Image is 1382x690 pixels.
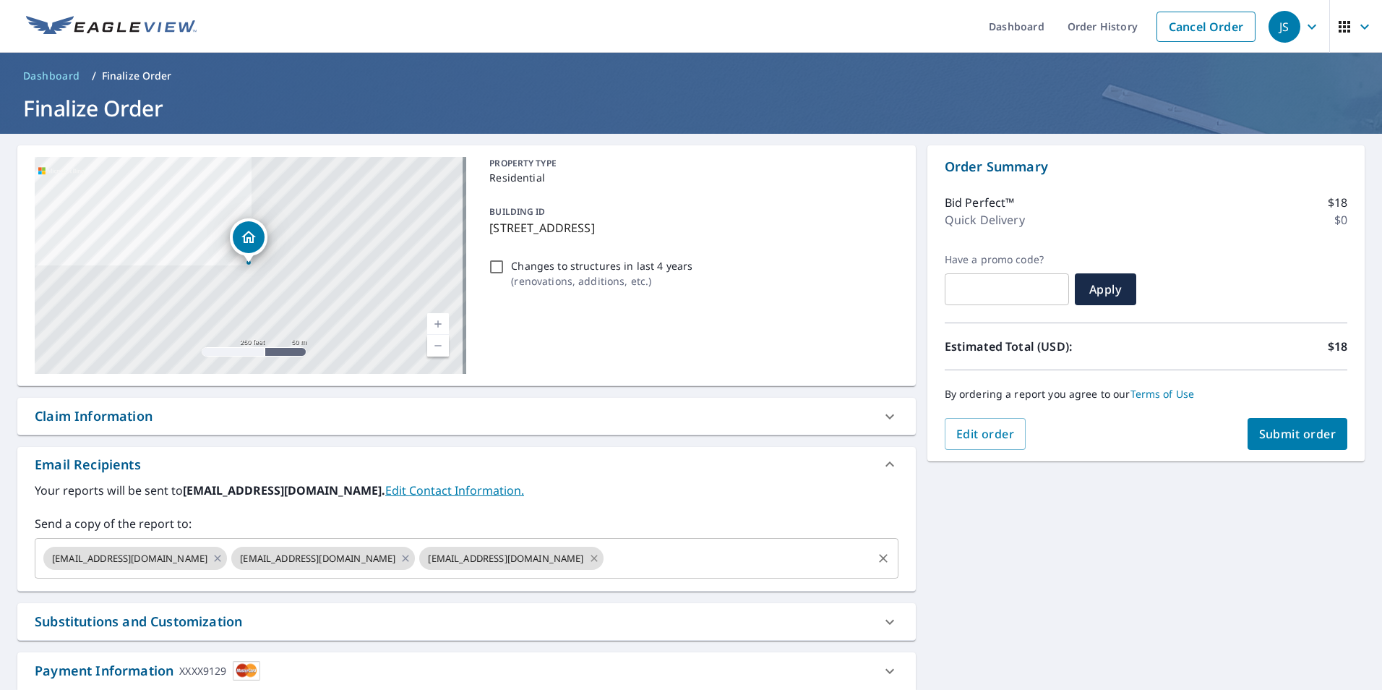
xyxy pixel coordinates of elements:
[231,552,404,566] span: [EMAIL_ADDRESS][DOMAIN_NAME]
[489,205,545,218] p: BUILDING ID
[385,482,524,498] a: EditContactInfo
[1328,194,1347,211] p: $18
[35,455,141,474] div: Email Recipients
[183,482,385,498] b: [EMAIL_ADDRESS][DOMAIN_NAME].
[1328,338,1347,355] p: $18
[489,219,892,237] p: [STREET_ADDRESS]
[17,64,86,88] a: Dashboard
[230,218,267,263] div: Dropped pin, building 1, Residential property, 202 Meadow Ln Brackney, PA 18812
[945,418,1026,450] button: Edit order
[945,338,1146,355] p: Estimated Total (USD):
[1334,211,1347,229] p: $0
[35,515,898,532] label: Send a copy of the report to:
[419,547,603,570] div: [EMAIL_ADDRESS][DOMAIN_NAME]
[427,335,449,357] a: Current Level 17, Zoom Out
[17,447,916,482] div: Email Recipients
[1156,12,1256,42] a: Cancel Order
[945,194,1015,211] p: Bid Perfect™
[17,603,916,640] div: Substitutions and Customization
[17,398,916,435] div: Claim Information
[511,258,692,273] p: Changes to structures in last 4 years
[1259,426,1336,442] span: Submit order
[92,67,96,85] li: /
[1248,418,1348,450] button: Submit order
[945,388,1347,401] p: By ordering a report you agree to our
[945,253,1069,266] label: Have a promo code?
[179,661,226,681] div: XXXX9129
[35,406,153,426] div: Claim Information
[511,273,692,289] p: ( renovations, additions, etc. )
[489,157,892,170] p: PROPERTY TYPE
[956,426,1015,442] span: Edit order
[17,64,1365,88] nav: breadcrumb
[427,313,449,335] a: Current Level 17, Zoom In
[945,157,1347,176] p: Order Summary
[35,612,242,631] div: Substitutions and Customization
[419,552,592,566] span: [EMAIL_ADDRESS][DOMAIN_NAME]
[231,547,415,570] div: [EMAIL_ADDRESS][DOMAIN_NAME]
[1075,273,1136,305] button: Apply
[102,69,172,83] p: Finalize Order
[233,661,260,681] img: cardImage
[43,547,227,570] div: [EMAIL_ADDRESS][DOMAIN_NAME]
[489,170,892,185] p: Residential
[23,69,80,83] span: Dashboard
[1269,11,1300,43] div: JS
[17,93,1365,123] h1: Finalize Order
[1086,281,1125,297] span: Apply
[26,16,197,38] img: EV Logo
[35,661,260,681] div: Payment Information
[17,652,916,689] div: Payment InformationXXXX9129cardImage
[35,482,898,499] label: Your reports will be sent to
[1130,387,1195,401] a: Terms of Use
[873,548,893,568] button: Clear
[945,211,1025,229] p: Quick Delivery
[43,552,216,566] span: [EMAIL_ADDRESS][DOMAIN_NAME]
